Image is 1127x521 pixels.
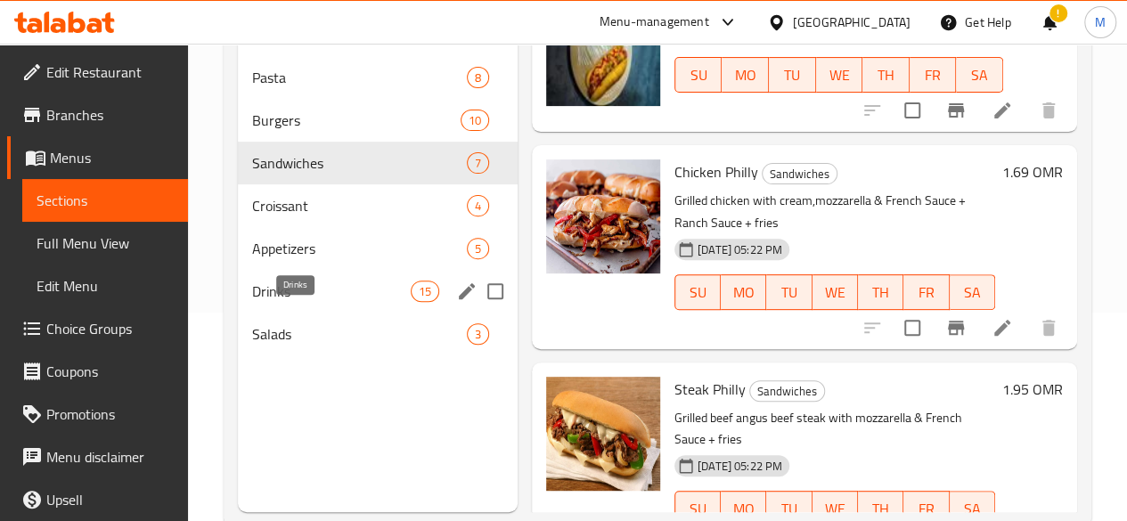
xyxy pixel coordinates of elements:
button: TH [862,57,910,93]
div: Menu-management [600,12,709,33]
span: SA [957,280,988,305]
div: Sandwiches [762,163,837,184]
span: WE [823,62,856,88]
div: [GEOGRAPHIC_DATA] [793,12,911,32]
img: Chicken Philly [546,159,660,273]
a: Branches [7,94,188,136]
h6: 1.69 OMR [1002,159,1063,184]
div: Drinks15edit [238,270,518,313]
p: Grilled beef angus beef steak with mozzarella & French Sauce + fries [674,407,995,452]
div: Salads3 [238,313,518,355]
span: 7 [468,155,488,172]
span: [DATE] 05:22 PM [690,458,789,475]
span: FR [911,280,942,305]
span: Drinks [252,281,411,302]
button: delete [1027,89,1070,132]
nav: Menu sections [238,49,518,362]
div: items [461,110,489,131]
div: Sandwiches [749,380,825,402]
button: WE [816,57,863,93]
span: 10 [461,112,488,129]
span: MO [728,280,759,305]
span: Edit Menu [37,275,174,297]
span: WE [820,280,851,305]
span: 8 [468,69,488,86]
span: Full Menu View [37,232,174,254]
div: items [411,281,439,302]
a: Edit Menu [22,265,188,307]
span: Menus [50,147,174,168]
span: 4 [468,198,488,215]
button: MO [722,57,769,93]
span: Croissant [252,195,467,216]
span: Sections [37,190,174,211]
button: edit [453,278,480,305]
span: Select to update [894,309,931,346]
button: WE [813,274,858,310]
span: Coupons [46,361,174,382]
div: Appetizers5 [238,227,518,270]
span: [DATE] 05:22 PM [690,241,789,258]
span: Appetizers [252,238,467,259]
span: TU [776,62,809,88]
span: TH [865,280,896,305]
a: Sections [22,179,188,222]
span: Steak Philly [674,376,746,403]
img: Steak Philly [546,377,660,491]
a: Menus [7,136,188,179]
span: Edit Restaurant [46,61,174,83]
div: Burgers10 [238,99,518,142]
span: M [1095,12,1106,32]
div: items [467,323,489,345]
span: Sandwiches [252,152,467,174]
span: 3 [468,326,488,343]
button: TU [769,57,816,93]
div: items [467,152,489,174]
p: Grilled chicken with cream,mozzarella & French Sauce + Ranch Sauce + fries [674,190,995,234]
button: SU [674,274,721,310]
span: SA [963,62,996,88]
span: MO [729,62,762,88]
div: items [467,67,489,88]
span: Menu disclaimer [46,446,174,468]
button: FR [903,274,949,310]
a: Promotions [7,393,188,436]
a: Menu disclaimer [7,436,188,478]
span: Upsell [46,489,174,510]
div: Pasta8 [238,56,518,99]
div: Salads [252,323,467,345]
a: Full Menu View [22,222,188,265]
span: Sandwiches [750,381,824,402]
a: Coupons [7,350,188,393]
span: TU [773,280,804,305]
div: items [467,238,489,259]
button: delete [1027,306,1070,349]
button: SA [956,57,1003,93]
button: TU [766,274,812,310]
div: Sandwiches7 [238,142,518,184]
span: Promotions [46,403,174,425]
span: Choice Groups [46,318,174,339]
button: Branch-specific-item [935,306,977,349]
button: Branch-specific-item [935,89,977,132]
div: Croissant4 [238,184,518,227]
span: Select to update [894,92,931,129]
button: SA [950,274,995,310]
button: FR [910,57,957,93]
button: MO [721,274,766,310]
span: TH [870,62,902,88]
span: Pasta [252,67,467,88]
h6: 1.95 OMR [1002,377,1063,402]
span: 5 [468,240,488,257]
span: SU [682,280,714,305]
span: 15 [412,283,438,300]
span: FR [917,62,950,88]
button: SU [674,57,723,93]
a: Choice Groups [7,307,188,350]
span: Burgers [252,110,461,131]
button: TH [858,274,903,310]
a: Edit Restaurant [7,51,188,94]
